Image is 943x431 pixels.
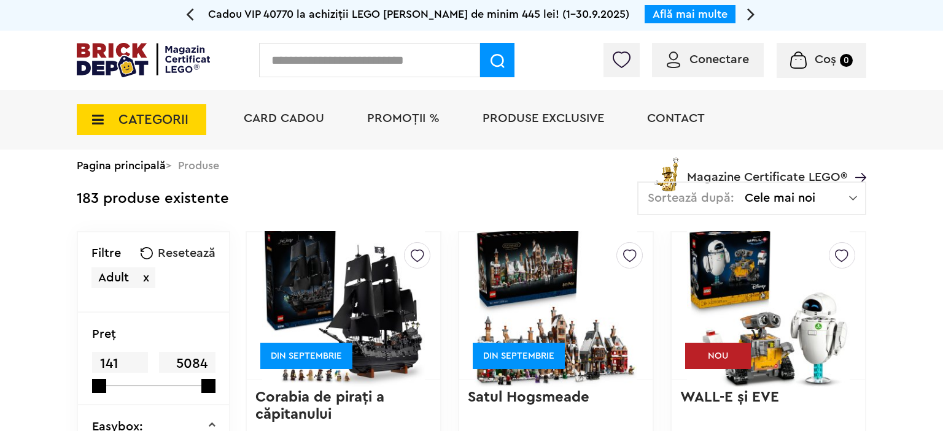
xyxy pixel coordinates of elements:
[475,220,637,392] img: Satul Hogsmeade
[653,9,728,20] a: Află mai multe
[483,112,604,124] a: Produse exclusive
[667,53,749,66] a: Conectare
[118,113,188,126] span: CATEGORII
[648,192,734,204] span: Sortează după:
[687,220,850,392] img: WALL-E şi EVE
[840,54,853,67] small: 0
[647,112,705,124] a: Contact
[98,272,129,284] span: Adult
[262,220,425,392] img: Corabia de piraţi a căpitanului Jack Sparrow
[158,247,215,259] span: Resetează
[689,53,749,66] span: Conectare
[91,247,121,259] p: Filtre
[847,155,866,167] a: Magazine Certificate LEGO®
[745,192,849,204] span: Cele mai noi
[77,181,229,216] div: 183 produse existente
[468,390,589,405] a: Satul Hogsmeade
[685,343,751,369] div: NOU
[143,272,149,284] span: x
[260,343,352,369] div: DIN SEPTEMBRIE
[92,352,148,392] span: 141 Lei
[367,112,440,124] a: PROMOȚII %
[244,112,324,124] a: Card Cadou
[687,155,847,183] span: Magazine Certificate LEGO®
[159,352,215,392] span: 5084 Lei
[473,343,565,369] div: DIN SEPTEMBRIE
[208,9,629,20] span: Cadou VIP 40770 la achiziții LEGO [PERSON_NAME] de minim 445 lei! (1-30.9.2025)
[680,390,779,405] a: WALL-E şi EVE
[815,53,836,66] span: Coș
[92,328,116,340] p: Preţ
